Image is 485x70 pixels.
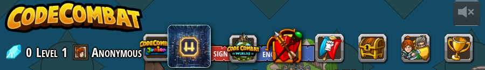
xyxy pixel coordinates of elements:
span: Anonymous [92,44,142,61]
span: 0 [26,44,35,61]
span: Level [36,44,58,61]
img: CodeCombat - Learn how to code by playing a game [5,1,143,33]
span: 1 [61,44,67,61]
button: Adjust volume [453,1,480,26]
